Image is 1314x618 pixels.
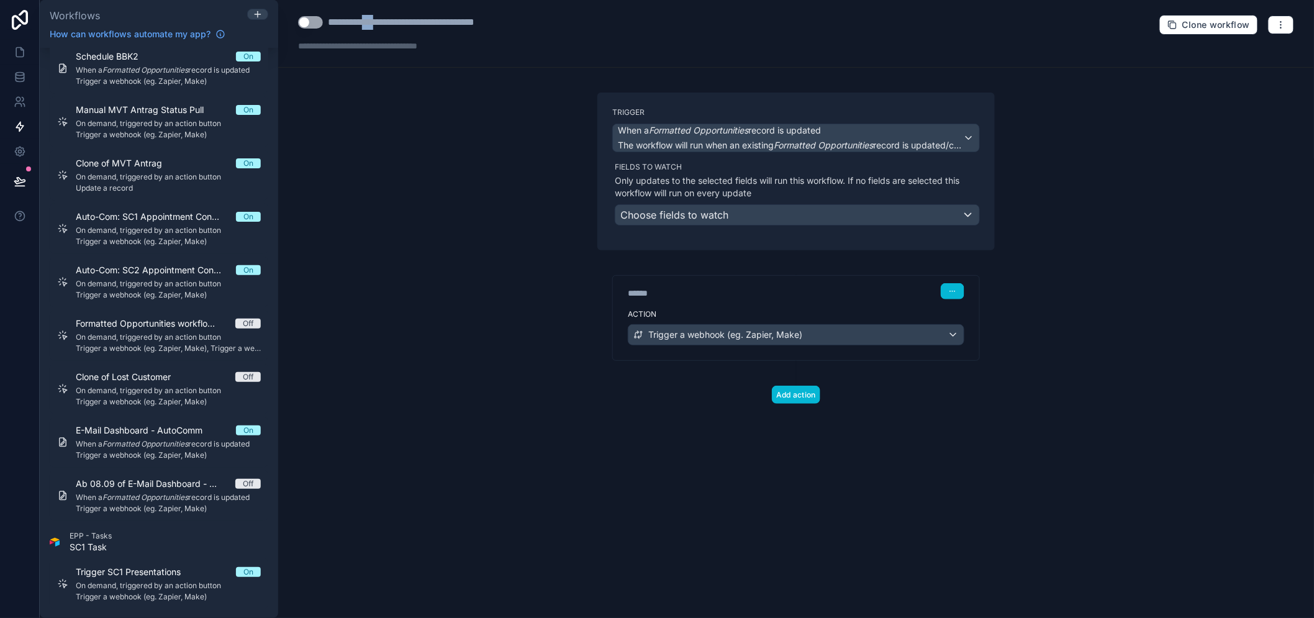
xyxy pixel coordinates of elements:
[620,209,728,221] span: Choose fields to watch
[612,107,980,117] label: Trigger
[50,9,100,22] span: Workflows
[612,124,980,152] button: When aFormatted Opportunitiesrecord is updatedThe workflow will run when an existingFormatted Opp...
[618,124,821,137] span: When a record is updated
[1159,15,1258,35] button: Clone workflow
[615,204,980,225] button: Choose fields to watch
[50,28,211,40] span: How can workflows automate my app?
[648,329,802,341] span: Trigger a webhook (eg. Zapier, Make)
[628,324,964,345] button: Trigger a webhook (eg. Zapier, Make)
[649,125,748,135] em: Formatted Opportunities
[772,386,820,404] button: Add action
[618,140,985,150] span: The workflow will run when an existing record is updated/changed
[1182,19,1250,30] span: Clone workflow
[615,162,980,172] label: Fields to watch
[628,309,964,319] label: Action
[615,175,980,199] p: Only updates to the selected fields will run this workflow. If no fields are selected this workfl...
[774,140,873,150] em: Formatted Opportunities
[45,28,230,40] a: How can workflows automate my app?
